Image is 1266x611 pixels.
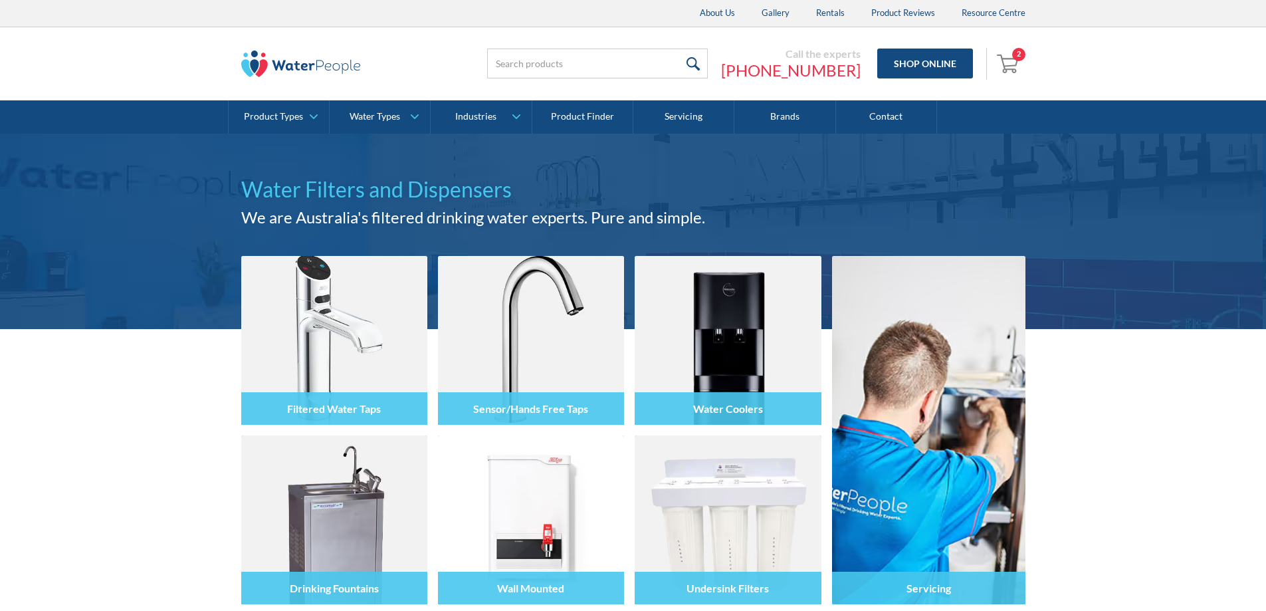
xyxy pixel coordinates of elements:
[438,256,624,425] img: Sensor/Hands Free Taps
[287,402,381,415] h4: Filtered Water Taps
[229,100,329,134] a: Product Types
[455,111,496,122] div: Industries
[997,53,1022,74] img: shopping cart
[721,61,861,80] a: [PHONE_NUMBER]
[497,582,564,594] h4: Wall Mounted
[994,48,1025,80] a: Open cart containing 2 items
[721,47,861,61] div: Call the experts
[686,582,769,594] h4: Undersink Filters
[487,49,708,78] input: Search products
[532,100,633,134] a: Product Finder
[350,111,400,122] div: Water Types
[635,435,821,604] img: Undersink Filters
[633,100,734,134] a: Servicing
[241,256,427,425] img: Filtered Water Taps
[693,402,763,415] h4: Water Coolers
[877,49,973,78] a: Shop Online
[241,51,361,77] img: The Water People
[438,435,624,604] img: Wall Mounted
[244,111,303,122] div: Product Types
[330,100,430,134] a: Water Types
[734,100,835,134] a: Brands
[906,582,951,594] h4: Servicing
[836,100,937,134] a: Contact
[635,256,821,425] img: Water Coolers
[290,582,379,594] h4: Drinking Fountains
[241,435,427,604] img: Drinking Fountains
[431,100,531,134] a: Industries
[473,402,588,415] h4: Sensor/Hands Free Taps
[832,256,1025,604] a: Servicing
[1012,48,1025,61] div: 2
